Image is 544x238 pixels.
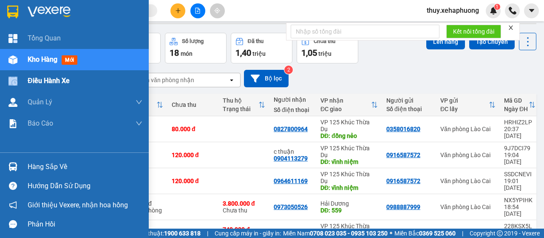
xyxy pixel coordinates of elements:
img: warehouse-icon [8,162,17,171]
span: close [508,25,514,31]
div: VP gửi [440,97,489,104]
img: solution-icon [8,119,17,128]
div: Trạng thái [223,106,258,112]
div: 0973050526 [274,204,308,210]
div: Văn phòng Lào Cai [440,178,496,184]
div: DĐ: đồng nẻo [320,132,378,139]
input: Nhập số tổng đài [291,25,439,38]
div: DĐ: vĩnh niệm [320,158,378,165]
button: Số lượng18món [165,33,227,63]
span: Tổng Quan [28,33,61,43]
button: plus [170,3,185,18]
div: 228KSX5L [504,223,535,229]
img: phone-icon [509,7,516,14]
span: ⚪️ [390,232,392,235]
div: 19:04 [DATE] [504,152,535,165]
div: Ngày ĐH [504,106,529,112]
div: 120.000 đ [172,152,214,158]
div: Người nhận [274,96,312,103]
div: Văn phòng Lào Cai [440,126,496,132]
div: 0358016820 [386,126,420,132]
span: triệu [252,50,266,57]
span: thuy.xehaphuong [420,5,486,16]
button: caret-down [524,3,539,18]
button: file-add [190,3,205,18]
span: Giới thiệu Vexere, nhận hoa hồng [28,200,128,210]
div: Hướng dẫn sử dụng [28,180,142,192]
div: 19:01 [DATE] [504,178,535,191]
div: Chưa thu [172,101,214,108]
div: 18:54 [DATE] [504,204,535,217]
span: | [462,229,463,238]
span: Kho hàng [28,55,57,63]
div: VP 125 Khúc Thừa Dụ [320,145,378,158]
div: 0964611169 [274,178,308,184]
strong: 1900 633 818 [164,230,201,237]
button: Đã thu1,40 triệu [231,33,292,63]
div: Số điện thoại [274,106,312,113]
svg: open [228,77,235,83]
span: copyright [497,230,503,236]
span: Miền Nam [283,229,388,238]
div: 3.800.000 đ [223,200,265,207]
div: Phản hồi [28,218,142,231]
img: warehouse-icon [8,98,17,107]
div: 0916587572 [386,152,420,158]
div: VP 125 Khúc Thừa Dụ [320,119,378,132]
div: 0916587572 [386,178,420,184]
div: c thuận [274,148,312,155]
div: DĐ: 559 [320,207,378,214]
span: message [9,220,17,228]
div: Chưa thu [223,200,265,214]
div: ĐC giao [320,106,371,112]
span: question-circle [9,182,17,190]
div: Đã thu [248,38,263,44]
span: down [136,99,142,106]
span: Điều hành xe [28,75,70,86]
strong: 0708 023 035 - 0935 103 250 [310,230,388,237]
div: Số điện thoại [386,106,432,112]
img: warehouse-icon [8,77,17,86]
div: HRHIZ2LP [504,119,535,126]
span: Báo cáo [28,118,53,129]
button: Kết nối tổng đài [446,25,501,38]
div: Số lượng [182,38,204,44]
span: caret-down [528,7,535,14]
span: file-add [195,8,201,14]
div: Hải Dương [320,200,378,207]
div: 0904113279 [274,155,308,162]
span: Kết nối tổng đài [453,27,494,36]
button: Chưa thu1,05 triệu [297,33,358,63]
th: Toggle SortBy [436,94,500,116]
div: 20:37 [DATE] [504,126,535,139]
div: 9J7DCI79 [504,145,535,152]
span: mới [62,55,77,65]
span: Cung cấp máy in - giấy in: [215,229,281,238]
button: aim [210,3,225,18]
div: VP 125 Khúc Thừa Dụ [320,223,378,236]
span: notification [9,201,17,209]
div: VP nhận [320,97,371,104]
img: warehouse-icon [8,55,17,64]
span: | [207,229,208,238]
th: Toggle SortBy [500,94,540,116]
div: ĐC lấy [440,106,489,112]
span: 18 [170,48,179,58]
div: DĐ: vĩnh niệm [320,184,378,191]
span: 1,40 [235,48,251,58]
span: món [181,50,193,57]
sup: 2 [284,66,293,74]
div: 0827800964 [274,126,308,132]
img: logo-vxr [7,6,18,18]
div: Văn phòng Lào Cai [440,152,496,158]
div: Hàng sắp về [28,161,142,173]
img: dashboard-icon [8,34,17,43]
span: down [136,120,142,127]
span: Quản Lý [28,97,52,107]
div: SSDCNEVI [504,171,535,178]
div: Người gửi [386,97,432,104]
span: 1 [496,4,499,10]
span: Miền Bắc [394,229,456,238]
div: NX5YPIHK [504,197,535,204]
sup: 1 [494,4,500,10]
